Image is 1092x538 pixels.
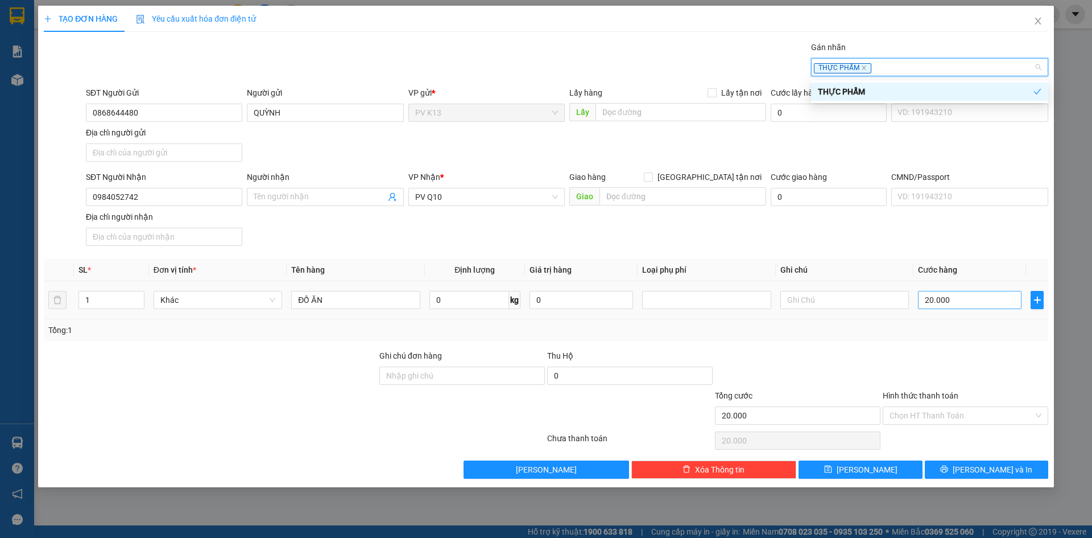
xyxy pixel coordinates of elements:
[780,291,909,309] input: Ghi Chú
[547,351,573,360] span: Thu Hộ
[638,259,775,281] th: Loại phụ phí
[48,291,67,309] button: delete
[530,291,633,309] input: 0
[599,187,766,206] input: Dọc đường
[86,126,242,139] div: Địa chỉ người gửi
[160,291,275,309] span: Khác
[546,432,714,452] div: Chưa thanh toán
[814,63,871,73] span: THỰC PHẨM
[682,465,690,474] span: delete
[569,103,595,121] span: Lấy
[771,188,887,206] input: Cước giao hàng
[415,104,558,121] span: PV K13
[291,291,420,309] input: VD: Bàn, Ghế
[925,461,1048,479] button: printer[PERSON_NAME] và In
[415,188,558,206] span: PV Q10
[408,87,565,99] div: VP gửi
[464,461,629,479] button: [PERSON_NAME]
[1022,6,1054,38] button: Close
[44,15,52,23] span: plus
[631,461,797,479] button: deleteXóa Thông tin
[86,171,242,183] div: SĐT Người Nhận
[824,465,832,474] span: save
[136,14,256,23] span: Yêu cầu xuất hóa đơn điện tử
[86,211,242,223] div: Địa chỉ người nhận
[48,324,421,336] div: Tổng: 1
[291,265,325,274] span: Tên hàng
[86,87,242,99] div: SĐT Người Gửi
[388,192,397,202] span: user-add
[799,461,922,479] button: save[PERSON_NAME]
[154,265,196,274] span: Đơn vị tính
[1031,291,1043,309] button: plus
[873,60,875,74] input: Gán nhãn
[530,265,572,274] span: Giá trị hàng
[78,265,88,274] span: SL
[811,83,1048,101] div: THỰC PHẨM
[1033,88,1041,96] span: check
[136,15,145,24] img: icon
[918,265,957,274] span: Cước hàng
[837,463,897,476] span: [PERSON_NAME]
[771,173,827,182] label: Cước giao hàng
[653,171,766,183] span: [GEOGRAPHIC_DATA] tận nơi
[1033,17,1043,26] span: close
[516,463,577,476] span: [PERSON_NAME]
[771,104,887,122] input: Cước lấy hàng
[379,367,545,385] input: Ghi chú đơn hàng
[569,173,606,182] span: Giao hàng
[44,14,118,23] span: TẠO ĐƠN HÀNG
[695,463,744,476] span: Xóa Thông tin
[509,291,520,309] span: kg
[595,103,766,121] input: Dọc đường
[86,228,242,246] input: Địa chỉ của người nhận
[776,259,913,281] th: Ghi chú
[247,171,403,183] div: Người nhận
[953,463,1032,476] span: [PERSON_NAME] và In
[715,391,752,400] span: Tổng cước
[454,265,495,274] span: Định lượng
[891,171,1048,183] div: CMND/Passport
[379,351,442,360] label: Ghi chú đơn hàng
[811,43,846,52] label: Gán nhãn
[408,173,440,182] span: VP Nhận
[883,391,958,400] label: Hình thức thanh toán
[569,187,599,206] span: Giao
[247,87,403,99] div: Người gửi
[771,88,822,97] label: Cước lấy hàng
[861,65,867,71] span: close
[940,465,948,474] span: printer
[86,143,242,162] input: Địa chỉ của người gửi
[1031,295,1043,305] span: plus
[717,87,766,99] span: Lấy tận nơi
[818,85,1033,98] div: THỰC PHẨM
[569,88,602,97] span: Lấy hàng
